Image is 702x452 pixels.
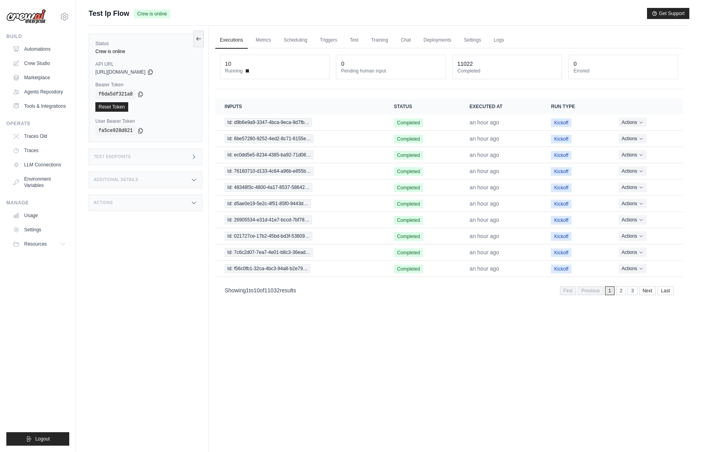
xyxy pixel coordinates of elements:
[616,286,626,295] a: 2
[225,134,375,143] a: View execution details for Id
[95,40,195,47] label: Status
[264,287,280,294] span: 11032
[95,126,136,135] code: fa5ce928d821
[94,177,138,182] h3: Additional Details
[657,286,674,295] a: Last
[6,33,69,40] div: Build
[35,436,50,442] span: Logout
[619,264,647,273] button: Actions for execution
[345,32,363,49] a: Test
[394,216,423,225] span: Completed
[470,200,499,207] time: September 30, 2025 at 15:21 PDT
[9,71,69,84] a: Marketplace
[225,248,313,257] span: Id: 7c6c2d07-7ea7-4e01-b8c3-36ead…
[394,248,423,257] span: Completed
[9,57,69,70] a: Crew Studio
[396,32,416,49] a: Chat
[9,238,69,250] button: Resources
[9,158,69,171] a: LLM Connections
[246,287,249,294] span: 1
[6,120,69,127] div: Operate
[225,264,311,273] span: Id: f56c0fb1-32ca-4bc3-94a8-b2e79…
[560,286,674,295] nav: Pagination
[394,200,423,208] span: Completed
[470,184,499,191] time: September 30, 2025 at 15:21 PDT
[9,86,69,98] a: Agents Repository
[225,216,375,224] a: View execution details for Id
[9,144,69,157] a: Traces
[215,32,248,49] a: Executions
[551,167,571,176] span: Kickoff
[225,183,375,192] a: View execution details for Id
[9,209,69,222] a: Usage
[619,231,647,241] button: Actions for execution
[225,232,313,240] span: Id: 021727ce-17b2-45bd-bd3f-53809…
[341,68,441,74] dt: Pending human input
[6,432,69,446] button: Logout
[95,82,195,88] label: Bearer Token
[24,241,47,247] span: Resources
[578,286,603,295] span: Previous
[551,118,571,127] span: Kickoff
[419,32,456,49] a: Deployments
[560,286,576,295] span: First
[225,199,311,208] span: Id: d5ae0e19-5e2c-4f51-85f0-9443d…
[225,151,314,159] span: Id: ec0dd5e5-8234-4385-ba92-71d08…
[628,286,637,295] a: 3
[9,100,69,113] a: Tools & Integrations
[9,43,69,55] a: Automations
[225,118,312,127] span: Id: d9b6e9a9-3347-4bca-9eca-9d7fb…
[225,216,312,224] span: Id: 26905534-e31d-41e7-bccd-7bf78…
[95,118,195,124] label: User Bearer Token
[619,134,647,143] button: Actions for execution
[394,167,423,176] span: Completed
[470,265,499,272] time: September 30, 2025 at 15:21 PDT
[225,151,375,159] a: View execution details for Id
[95,61,195,67] label: API URL
[225,167,314,175] span: Id: 76160710-d133-4c64-a96b-e855b…
[315,32,342,49] a: Triggers
[94,200,113,205] h3: Actions
[457,68,557,74] dt: Completed
[647,8,689,19] button: Get Support
[470,233,499,239] time: September 30, 2025 at 15:21 PDT
[279,32,312,49] a: Scheduling
[551,200,571,208] span: Kickoff
[9,223,69,236] a: Settings
[551,135,571,143] span: Kickoff
[134,10,170,18] span: Crew is online
[225,167,375,175] a: View execution details for Id
[225,264,375,273] a: View execution details for Id
[470,152,499,158] time: September 30, 2025 at 15:21 PDT
[394,232,423,241] span: Completed
[95,69,146,75] span: [URL][DOMAIN_NAME]
[470,135,499,142] time: September 30, 2025 at 15:21 PDT
[225,134,314,143] span: Id: 6be57280-9252-4ed2-8c71-6155e…
[225,199,375,208] a: View execution details for Id
[94,154,131,159] h3: Test Endpoints
[573,68,673,74] dt: Errored
[225,68,243,74] span: Running
[605,286,615,295] span: 1
[551,183,571,192] span: Kickoff
[6,9,46,24] img: Logo
[6,200,69,206] div: Manage
[215,280,683,300] nav: Pagination
[89,8,129,19] span: Test Ip Flow
[551,216,571,225] span: Kickoff
[460,99,542,114] th: Executed at
[662,414,702,452] iframe: Chat Widget
[619,150,647,160] button: Actions for execution
[394,135,423,143] span: Completed
[9,130,69,143] a: Traces Old
[551,232,571,241] span: Kickoff
[366,32,393,49] a: Training
[619,118,647,127] button: Actions for execution
[215,99,683,300] section: Crew executions table
[225,183,313,192] span: Id: 48348f3c-4800-4a17-8537-58642…
[254,287,260,294] span: 10
[251,32,276,49] a: Metrics
[225,118,375,127] a: View execution details for Id
[489,32,509,49] a: Logs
